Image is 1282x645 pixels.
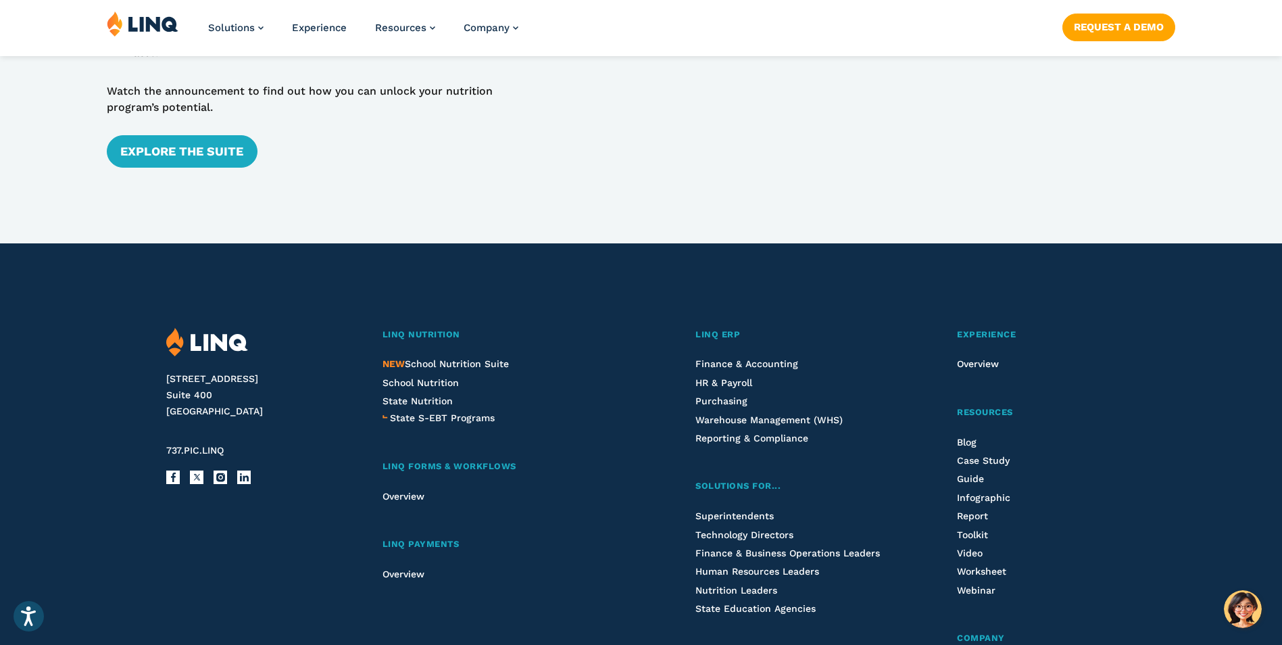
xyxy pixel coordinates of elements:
a: Experience [292,22,347,34]
a: Instagram [214,471,227,484]
span: NEW [383,358,405,369]
img: LINQ | K‑12 Software [107,11,178,37]
span: Experience [957,329,1016,339]
a: LINQ Nutrition [383,328,625,342]
a: Company [464,22,518,34]
a: HR & Payroll [695,377,752,388]
a: Request a Demo [1062,14,1175,41]
a: State Education Agencies [695,603,816,614]
span: 737.PIC.LINQ [166,445,224,456]
a: Solutions [208,22,264,34]
a: LINQ Payments [383,537,625,552]
a: Toolkit [957,529,988,540]
a: School Nutrition [383,377,459,388]
a: LinkedIn [237,471,251,484]
a: Human Resources Leaders [695,566,819,577]
button: Hello, have a question? Let’s chat. [1224,590,1262,628]
a: Blog [957,437,977,448]
img: LINQ | K‑12 Software [166,328,248,357]
span: LINQ Payments [383,539,460,549]
a: Worksheet [957,566,1006,577]
a: Resources [375,22,435,34]
a: Finance & Accounting [695,358,798,369]
nav: Button Navigation [1062,11,1175,41]
address: [STREET_ADDRESS] Suite 400 [GEOGRAPHIC_DATA] [166,371,349,419]
span: State S-EBT Programs [390,412,495,423]
span: LINQ Nutrition [383,329,460,339]
a: Warehouse Management (WHS) [695,414,843,425]
nav: Primary Navigation [208,11,518,55]
a: Report [957,510,988,521]
a: Explore the Suite [107,135,257,168]
a: Webinar [957,585,995,596]
a: Superintendents [695,510,774,521]
span: School Nutrition Suite [383,358,509,369]
a: Nutrition Leaders [695,585,777,596]
span: Company [464,22,510,34]
a: State S-EBT Programs [390,410,495,425]
p: Watch the announcement to find out how you can unlock your nutrition program’s potential. [107,83,533,116]
a: NEWSchool Nutrition Suite [383,358,509,369]
a: LINQ Forms & Workflows [383,460,625,474]
a: Technology Directors [695,529,793,540]
a: Facebook [166,471,180,484]
a: Guide [957,473,984,484]
a: LINQ ERP [695,328,887,342]
span: LINQ ERP [695,329,740,339]
span: Resources [957,407,1013,417]
a: X [190,471,203,484]
a: Finance & Business Operations Leaders [695,548,880,558]
a: Overview [383,569,424,579]
span: LINQ Forms & Workflows [383,461,516,471]
a: Infographic [957,492,1010,503]
a: Experience [957,328,1115,342]
a: Resources [957,406,1115,420]
a: Purchasing [695,396,747,406]
a: Overview [383,491,424,502]
span: Solutions [208,22,255,34]
a: Overview [957,358,999,369]
span: Company [957,633,1005,643]
a: Case Study [957,455,1010,466]
a: State Nutrition [383,396,453,406]
span: Resources [375,22,426,34]
a: Reporting & Compliance [695,433,808,444]
a: Video [957,548,983,558]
